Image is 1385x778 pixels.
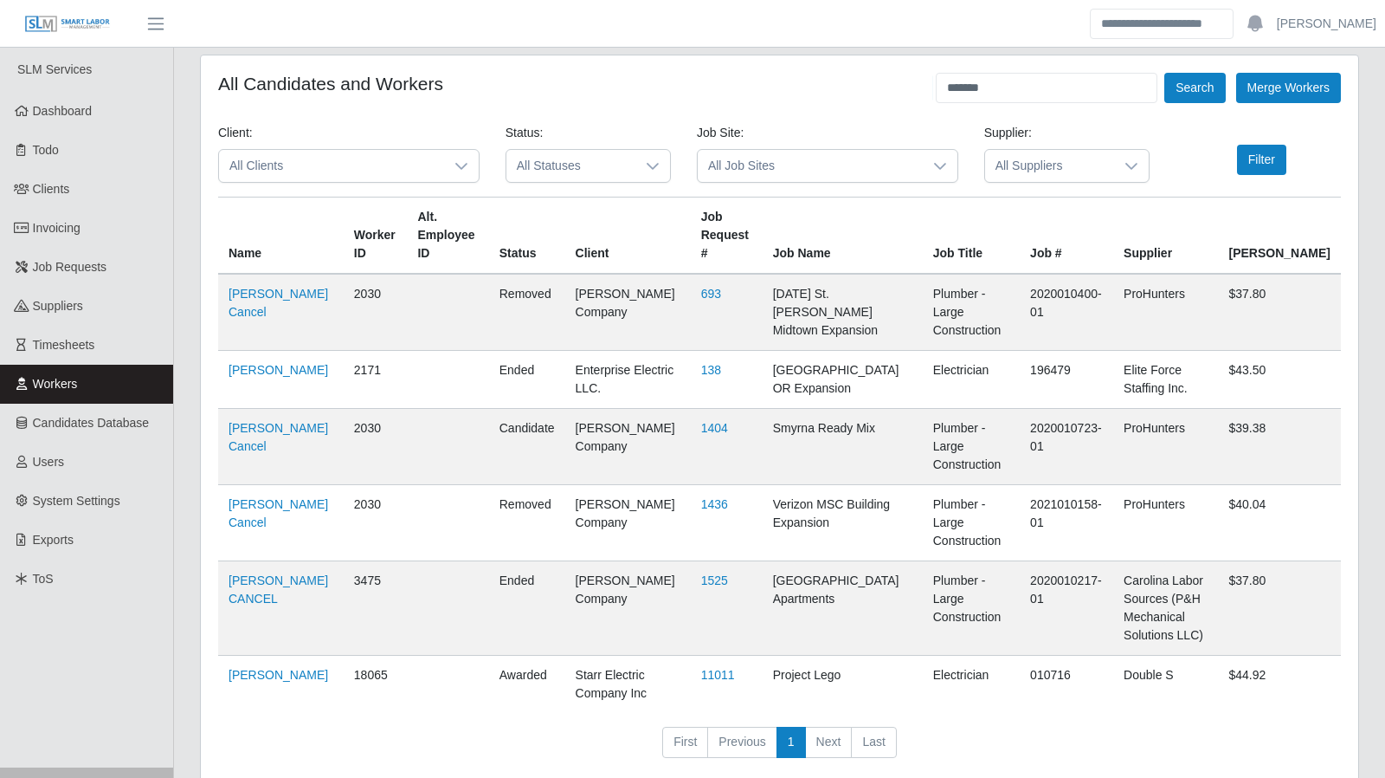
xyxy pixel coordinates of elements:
td: [PERSON_NAME] Company [565,561,691,656]
td: Plumber - Large Construction [923,485,1020,561]
span: All Job Sites [698,150,923,182]
td: Verizon MSC Building Expansion [763,485,923,561]
td: [PERSON_NAME] Company [565,409,691,485]
td: [PERSON_NAME] Company [565,485,691,561]
td: [GEOGRAPHIC_DATA] Apartments [763,561,923,656]
a: 1525 [701,574,728,587]
td: ended [489,351,565,409]
th: Job Name [763,198,923,275]
span: SLM Services [17,62,92,76]
span: Suppliers [33,299,83,313]
td: 3475 [344,561,408,656]
td: 2020010723-01 [1020,409,1113,485]
a: [PERSON_NAME] [1277,15,1376,33]
span: System Settings [33,494,120,508]
td: Double S [1113,656,1218,714]
a: [PERSON_NAME] Cancel [229,497,328,529]
td: removed [489,274,565,351]
td: 2020010400-01 [1020,274,1113,351]
nav: pagination [218,727,1341,772]
td: Plumber - Large Construction [923,274,1020,351]
th: Job Title [923,198,1020,275]
td: 2030 [344,409,408,485]
td: $40.04 [1218,485,1341,561]
td: awarded [489,656,565,714]
span: All Clients [219,150,444,182]
td: 2021010158-01 [1020,485,1113,561]
span: Workers [33,377,78,391]
td: Smyrna Ready Mix [763,409,923,485]
td: ProHunters [1113,409,1218,485]
th: Supplier [1113,198,1218,275]
td: Starr Electric Company Inc [565,656,691,714]
td: Project Lego [763,656,923,714]
td: [GEOGRAPHIC_DATA] OR Expansion [763,351,923,409]
a: [PERSON_NAME] CANCEL [229,574,328,606]
span: All Suppliers [985,150,1114,182]
td: 196479 [1020,351,1113,409]
a: 1 [776,727,806,758]
a: 693 [701,287,721,301]
td: 2020010217-01 [1020,561,1113,656]
th: Name [218,198,344,275]
label: Client: [218,124,253,142]
td: Electrician [923,351,1020,409]
button: Search [1164,73,1225,103]
th: Alt. Employee ID [407,198,488,275]
td: Plumber - Large Construction [923,409,1020,485]
label: Supplier: [984,124,1032,142]
a: [PERSON_NAME] Cancel [229,421,328,453]
span: All Statuses [506,150,635,182]
td: candidate [489,409,565,485]
td: [PERSON_NAME] Company [565,274,691,351]
td: Enterprise Electric LLC. [565,351,691,409]
th: Status [489,198,565,275]
a: [PERSON_NAME] Cancel [229,287,328,319]
td: Electrician [923,656,1020,714]
td: 010716 [1020,656,1113,714]
td: $43.50 [1218,351,1341,409]
span: Timesheets [33,338,95,352]
img: SLM Logo [24,15,111,34]
span: Users [33,455,65,469]
span: Candidates Database [33,416,150,430]
td: [DATE] St. [PERSON_NAME] Midtown Expansion [763,274,923,351]
td: $37.80 [1218,274,1341,351]
td: 2030 [344,274,408,351]
th: Worker ID [344,198,408,275]
span: Job Requests [33,260,107,274]
a: 11011 [701,668,735,682]
span: ToS [33,572,54,586]
td: Elite Force Staffing Inc. [1113,351,1218,409]
td: 18065 [344,656,408,714]
td: Plumber - Large Construction [923,561,1020,656]
th: [PERSON_NAME] [1218,198,1341,275]
input: Search [1090,9,1234,39]
a: 138 [701,363,721,377]
span: Exports [33,533,74,547]
span: Dashboard [33,104,93,118]
a: [PERSON_NAME] [229,363,328,377]
td: ended [489,561,565,656]
label: Status: [506,124,544,142]
td: 2030 [344,485,408,561]
td: ProHunters [1113,485,1218,561]
td: removed [489,485,565,561]
td: $39.38 [1218,409,1341,485]
h4: All Candidates and Workers [218,73,443,94]
a: 1404 [701,421,728,435]
span: Clients [33,182,70,196]
td: ProHunters [1113,274,1218,351]
button: Merge Workers [1236,73,1341,103]
td: $37.80 [1218,561,1341,656]
button: Filter [1237,145,1286,175]
span: Todo [33,143,59,157]
span: Invoicing [33,221,81,235]
th: Client [565,198,691,275]
td: Carolina Labor Sources (P&H Mechanical Solutions LLC) [1113,561,1218,656]
td: 2171 [344,351,408,409]
a: 1436 [701,497,728,511]
td: $44.92 [1218,656,1341,714]
th: Job Request # [691,198,763,275]
label: Job Site: [697,124,744,142]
